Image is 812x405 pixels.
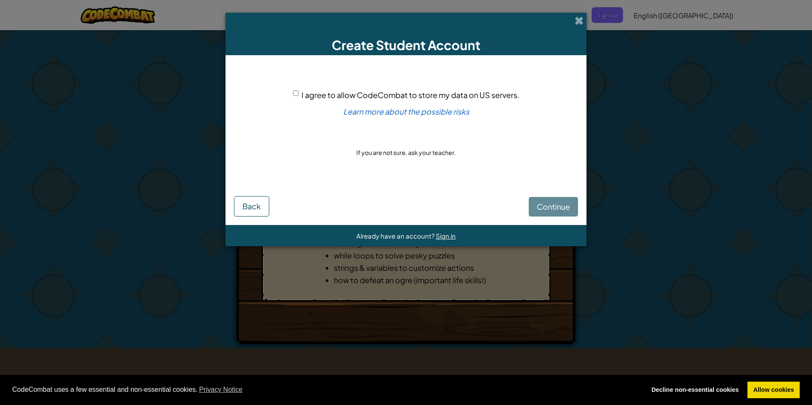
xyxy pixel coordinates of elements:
span: Back [242,201,261,211]
a: learn more about cookies [198,383,244,396]
a: Sign in [436,232,456,240]
button: Back [234,196,269,217]
p: If you are not sure, ask your teacher. [356,148,456,157]
input: I agree to allow CodeCombat to store my data on US servers. [293,90,299,96]
span: Create Student Account [332,37,480,53]
a: allow cookies [747,382,800,399]
span: I agree to allow CodeCombat to store my data on US servers. [302,90,519,100]
a: Learn more about the possible risks [343,107,469,116]
span: CodeCombat uses a few essential and non-essential cookies. [12,383,639,396]
a: deny cookies [646,382,744,399]
span: Already have an account? [356,232,436,240]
